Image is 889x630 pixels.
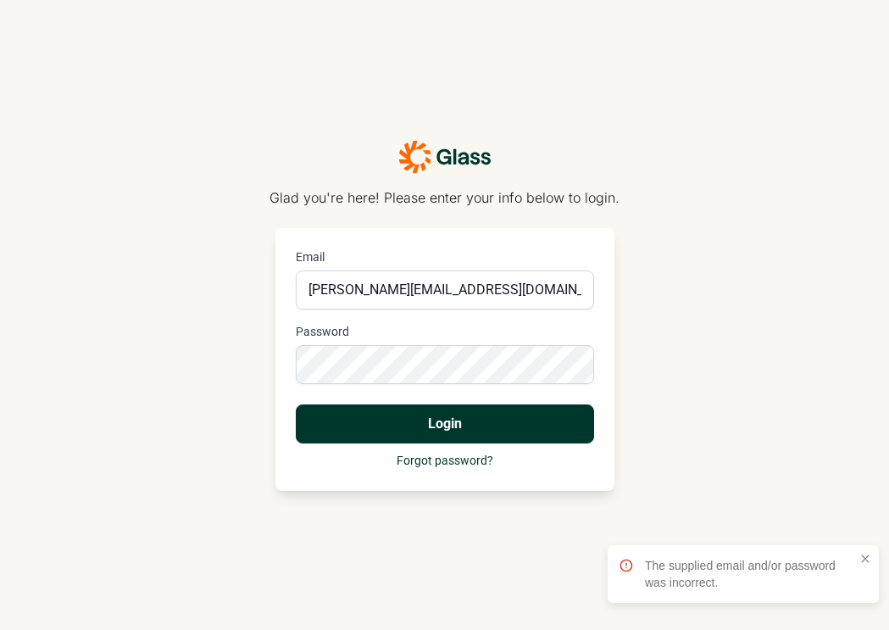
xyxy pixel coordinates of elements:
[269,187,620,208] p: Glad you're here! Please enter your info below to login.
[296,404,594,443] button: Login
[296,248,594,265] label: Email
[645,557,853,591] div: The supplied email and/or password was incorrect.
[397,454,493,467] a: Forgot password?
[296,323,594,340] label: Password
